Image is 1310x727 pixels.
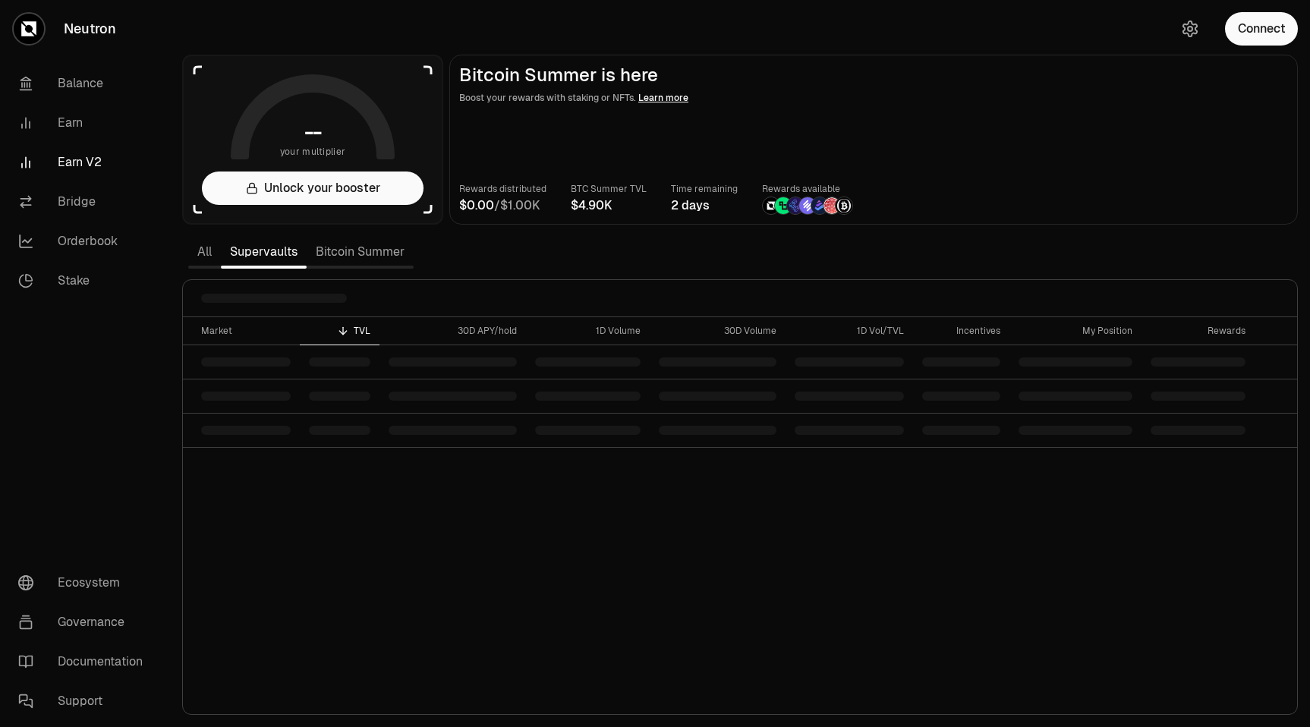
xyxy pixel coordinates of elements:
[1225,12,1298,46] button: Connect
[280,144,346,159] span: your multiplier
[762,181,853,197] p: Rewards available
[811,197,828,214] img: Bedrock Diamonds
[659,325,776,337] div: 30D Volume
[188,237,221,267] a: All
[836,197,852,214] img: Structured Points
[6,642,164,681] a: Documentation
[571,181,647,197] p: BTC Summer TVL
[671,181,738,197] p: Time remaining
[6,563,164,603] a: Ecosystem
[459,90,1288,105] p: Boost your rewards with staking or NFTs.
[6,681,164,721] a: Support
[389,325,517,337] div: 30D APY/hold
[309,325,371,337] div: TVL
[459,65,1288,86] h2: Bitcoin Summer is here
[6,182,164,222] a: Bridge
[535,325,641,337] div: 1D Volume
[671,197,738,215] div: 2 days
[6,143,164,182] a: Earn V2
[6,222,164,261] a: Orderbook
[6,603,164,642] a: Governance
[6,103,164,143] a: Earn
[202,172,424,205] button: Unlock your booster
[459,197,546,215] div: /
[638,92,688,104] span: Learn more
[1019,325,1132,337] div: My Position
[799,197,816,214] img: Solv Points
[6,64,164,103] a: Balance
[6,261,164,301] a: Stake
[795,325,904,337] div: 1D Vol/TVL
[307,237,414,267] a: Bitcoin Summer
[775,197,792,214] img: Lombard Lux
[763,197,779,214] img: NTRN
[787,197,804,214] img: EtherFi Points
[221,237,307,267] a: Supervaults
[823,197,840,214] img: Mars Fragments
[922,325,1000,337] div: Incentives
[201,325,291,337] div: Market
[1151,325,1245,337] div: Rewards
[304,120,322,144] h1: --
[459,181,546,197] p: Rewards distributed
